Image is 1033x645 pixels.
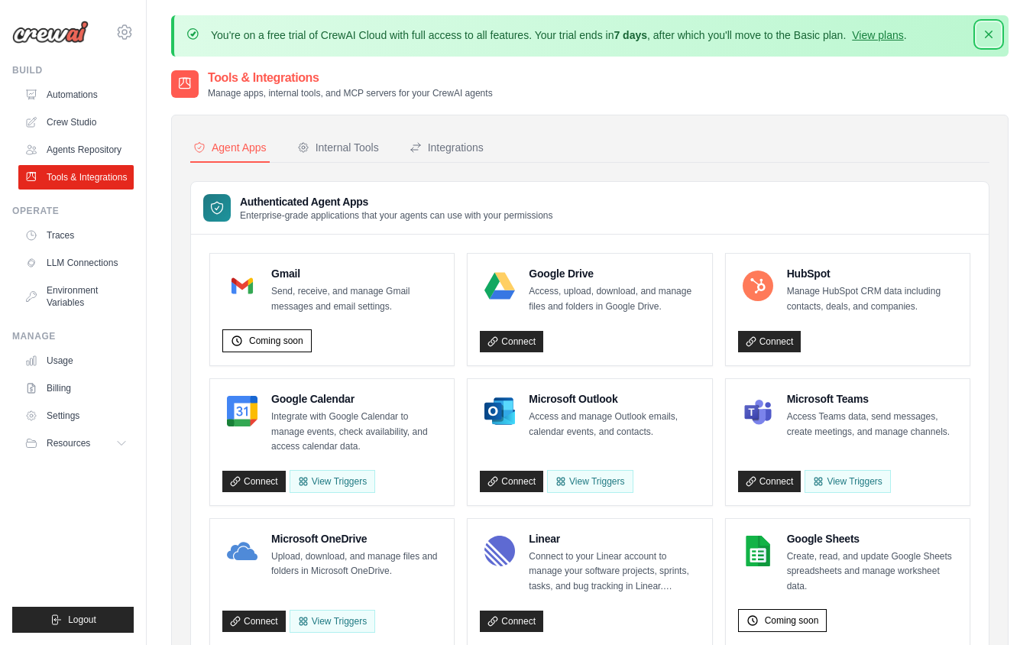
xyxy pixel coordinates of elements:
[12,607,134,633] button: Logout
[18,404,134,428] a: Settings
[738,331,801,352] a: Connect
[290,470,375,493] button: View Triggers
[805,470,890,493] : View Triggers
[12,205,134,217] div: Operate
[529,410,699,439] p: Access and manage Outlook emails, calendar events, and contacts.
[227,396,257,426] img: Google Calendar Logo
[18,251,134,275] a: LLM Connections
[480,471,543,492] a: Connect
[484,396,515,426] img: Microsoft Outlook Logo
[240,194,553,209] h3: Authenticated Agent Apps
[18,223,134,248] a: Traces
[18,83,134,107] a: Automations
[484,271,515,301] img: Google Drive Logo
[47,437,90,449] span: Resources
[68,614,96,626] span: Logout
[18,376,134,400] a: Billing
[480,611,543,632] a: Connect
[193,140,267,155] div: Agent Apps
[18,110,134,135] a: Crew Studio
[271,549,442,579] p: Upload, download, and manage files and folders in Microsoft OneDrive.
[227,271,257,301] img: Gmail Logo
[12,330,134,342] div: Manage
[529,284,699,314] p: Access, upload, download, and manage files and folders in Google Drive.
[222,611,286,632] a: Connect
[12,64,134,76] div: Build
[529,549,699,595] p: Connect to your Linear account to manage your software projects, sprints, tasks, and bug tracking...
[271,410,442,455] p: Integrate with Google Calendar to manage events, check availability, and access calendar data.
[240,209,553,222] p: Enterprise-grade applications that your agents can use with your permissions
[271,391,442,407] h4: Google Calendar
[743,271,773,301] img: HubSpot Logo
[18,431,134,455] button: Resources
[787,531,957,546] h4: Google Sheets
[211,28,907,43] p: You're on a free trial of CrewAI Cloud with full access to all features. Your trial ends in , aft...
[529,531,699,546] h4: Linear
[787,549,957,595] p: Create, read, and update Google Sheets spreadsheets and manage worksheet data.
[18,138,134,162] a: Agents Repository
[12,21,89,44] img: Logo
[249,335,303,347] span: Coming soon
[480,331,543,352] a: Connect
[547,470,633,493] : View Triggers
[294,134,382,163] button: Internal Tools
[208,87,493,99] p: Manage apps, internal tools, and MCP servers for your CrewAI agents
[787,266,957,281] h4: HubSpot
[222,471,286,492] a: Connect
[290,610,375,633] : View Triggers
[271,266,442,281] h4: Gmail
[297,140,379,155] div: Internal Tools
[529,266,699,281] h4: Google Drive
[738,471,801,492] a: Connect
[765,614,819,627] span: Coming soon
[190,134,270,163] button: Agent Apps
[410,140,484,155] div: Integrations
[18,278,134,315] a: Environment Variables
[18,165,134,190] a: Tools & Integrations
[18,348,134,373] a: Usage
[271,531,442,546] h4: Microsoft OneDrive
[406,134,487,163] button: Integrations
[787,284,957,314] p: Manage HubSpot CRM data including contacts, deals, and companies.
[743,396,773,426] img: Microsoft Teams Logo
[227,536,257,566] img: Microsoft OneDrive Logo
[529,391,699,407] h4: Microsoft Outlook
[852,29,903,41] a: View plans
[743,536,773,566] img: Google Sheets Logo
[208,69,493,87] h2: Tools & Integrations
[787,391,957,407] h4: Microsoft Teams
[787,410,957,439] p: Access Teams data, send messages, create meetings, and manage channels.
[484,536,515,566] img: Linear Logo
[271,284,442,314] p: Send, receive, and manage Gmail messages and email settings.
[614,29,647,41] strong: 7 days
